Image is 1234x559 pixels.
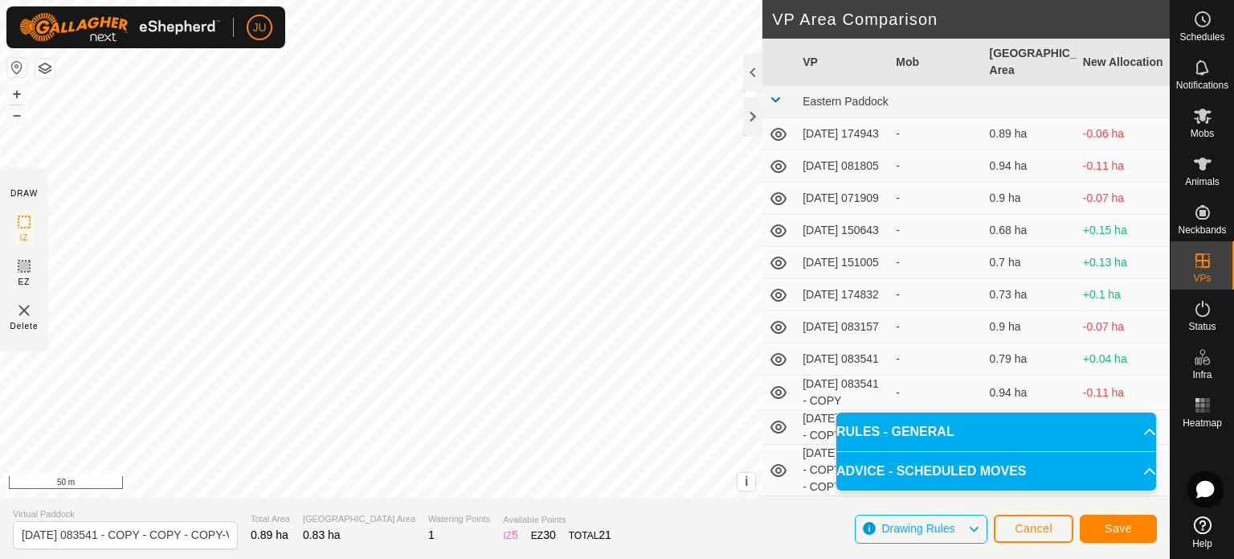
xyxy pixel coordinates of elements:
[10,187,38,199] div: DRAW
[1193,273,1211,283] span: VPs
[1077,343,1170,376] td: +0.04 ha
[796,39,889,86] th: VP
[543,528,556,541] span: 30
[14,301,34,320] img: VP
[896,254,976,271] div: -
[983,343,1077,376] td: 0.79 ha
[983,150,1077,183] td: 0.94 ha
[994,515,1073,543] button: Cancel
[251,512,290,526] span: Total Area
[738,473,755,491] button: i
[796,183,889,215] td: [DATE] 071909
[896,125,976,142] div: -
[1077,150,1170,183] td: -0.11 ha
[503,527,517,544] div: IZ
[796,279,889,311] td: [DATE] 174832
[983,215,1077,247] td: 0.68 ha
[19,13,220,42] img: Gallagher Logo
[796,215,889,247] td: [DATE] 150643
[1077,183,1170,215] td: -0.07 ha
[983,279,1077,311] td: 0.73 ha
[889,39,983,86] th: Mob
[318,477,378,491] a: Privacy Policy
[772,10,1170,29] h2: VP Area Comparison
[1077,215,1170,247] td: +0.15 ha
[303,528,341,541] span: 0.83 ha
[836,452,1156,491] p-accordion-header: ADVICE - SCHEDULED MOVES
[796,150,889,183] td: [DATE] 081805
[1077,247,1170,279] td: +0.13 ha
[1183,418,1222,428] span: Heatmap
[252,19,266,36] span: JU
[983,311,1077,343] td: 0.9 ha
[896,222,976,239] div: -
[503,513,611,527] span: Available Points
[796,247,889,279] td: [DATE] 151005
[983,376,1077,410] td: 0.94 ha
[796,118,889,150] td: [DATE] 174943
[896,286,976,303] div: -
[983,39,1077,86] th: [GEOGRAPHIC_DATA] Area
[1192,539,1212,549] span: Help
[896,158,976,175] div: -
[1192,370,1212,380] span: Infra
[896,190,976,207] div: -
[599,528,611,541] span: 21
[1176,80,1228,90] span: Notifications
[796,376,889,410] td: [DATE] 083541 - COPY
[397,477,444,491] a: Contact Us
[512,528,518,541] span: 5
[836,422,954,442] span: RULES - GENERAL
[531,527,556,544] div: EZ
[18,276,31,288] span: EZ
[35,59,55,78] button: Map Layers
[1080,515,1157,543] button: Save
[13,508,238,521] span: Virtual Paddock
[803,95,889,108] span: Eastern Paddock
[1077,279,1170,311] td: +0.1 ha
[569,527,611,544] div: TOTAL
[796,445,889,496] td: [DATE] 083541 - COPY - COPY - COPY
[745,475,748,488] span: i
[1178,225,1226,235] span: Neckbands
[983,118,1077,150] td: 0.89 ha
[20,232,29,244] span: IZ
[7,105,27,125] button: –
[881,522,954,535] span: Drawing Rules
[1077,118,1170,150] td: -0.06 ha
[1077,39,1170,86] th: New Allocation
[983,183,1077,215] td: 0.9 ha
[796,410,889,445] td: [DATE] 083541 - COPY - COPY
[7,58,27,77] button: Reset Map
[1077,410,1170,445] td: -0.03 ha
[796,311,889,343] td: [DATE] 083157
[796,343,889,376] td: [DATE] 083541
[1191,129,1214,138] span: Mobs
[1185,177,1220,187] span: Animals
[836,413,1156,451] p-accordion-header: RULES - GENERAL
[428,528,435,541] span: 1
[1171,510,1234,555] a: Help
[1105,522,1132,535] span: Save
[1188,322,1216,331] span: Status
[428,512,490,526] span: Watering Points
[983,247,1077,279] td: 0.7 ha
[1179,32,1224,42] span: Schedules
[1077,311,1170,343] td: -0.07 ha
[983,410,1077,445] td: 0.86 ha
[10,320,39,332] span: Delete
[896,319,976,335] div: -
[251,528,288,541] span: 0.89 ha
[7,84,27,104] button: +
[1015,522,1052,535] span: Cancel
[1077,376,1170,410] td: -0.11 ha
[303,512,415,526] span: [GEOGRAPHIC_DATA] Area
[896,384,976,401] div: -
[836,462,1026,481] span: ADVICE - SCHEDULED MOVES
[896,351,976,368] div: -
